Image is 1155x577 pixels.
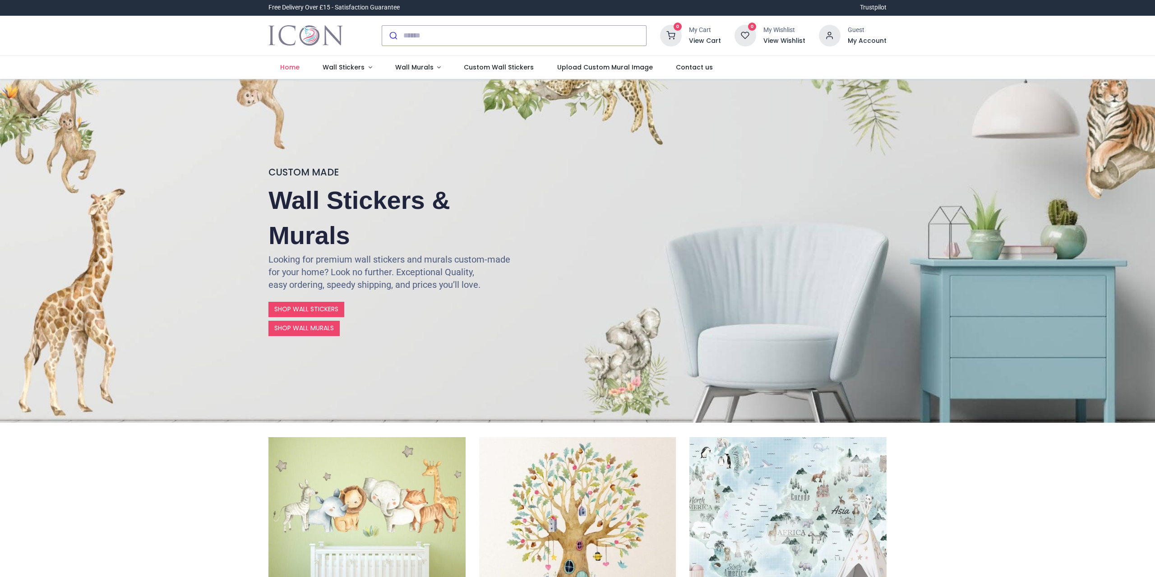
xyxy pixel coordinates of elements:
[860,3,887,12] a: Trustpilot
[674,23,682,31] sup: 0
[848,37,887,46] a: My Account
[735,31,756,38] a: 0
[395,63,434,72] span: Wall Murals
[383,56,453,79] a: Wall Murals
[268,166,518,179] h4: CUSTOM MADE
[848,26,887,35] div: Guest
[268,321,340,336] a: SHOP WALL MURALS
[280,63,300,72] span: Home
[689,37,721,46] a: View Cart
[323,63,365,72] span: Wall Stickers
[268,23,343,48] img: Icon Wall Stickers
[268,23,343,48] a: Logo of Icon Wall Stickers
[311,56,383,79] a: Wall Stickers
[557,63,653,72] span: Upload Custom Mural Image
[763,37,805,46] a: View Wishlist
[268,254,510,290] font: Looking for premium wall stickers and murals custom-made for your home? Look no further. Exceptio...
[748,23,757,31] sup: 0
[268,183,518,254] h2: Wall Stickers & Murals
[268,302,344,317] a: SHOP WALL STICKERS
[763,26,805,35] div: My Wishlist
[268,3,400,12] div: Free Delivery Over £15 - Satisfaction Guarantee
[676,63,713,72] span: Contact us
[464,63,534,72] span: Custom Wall Stickers
[382,26,403,46] button: Submit
[660,31,682,38] a: 0
[689,26,721,35] div: My Cart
